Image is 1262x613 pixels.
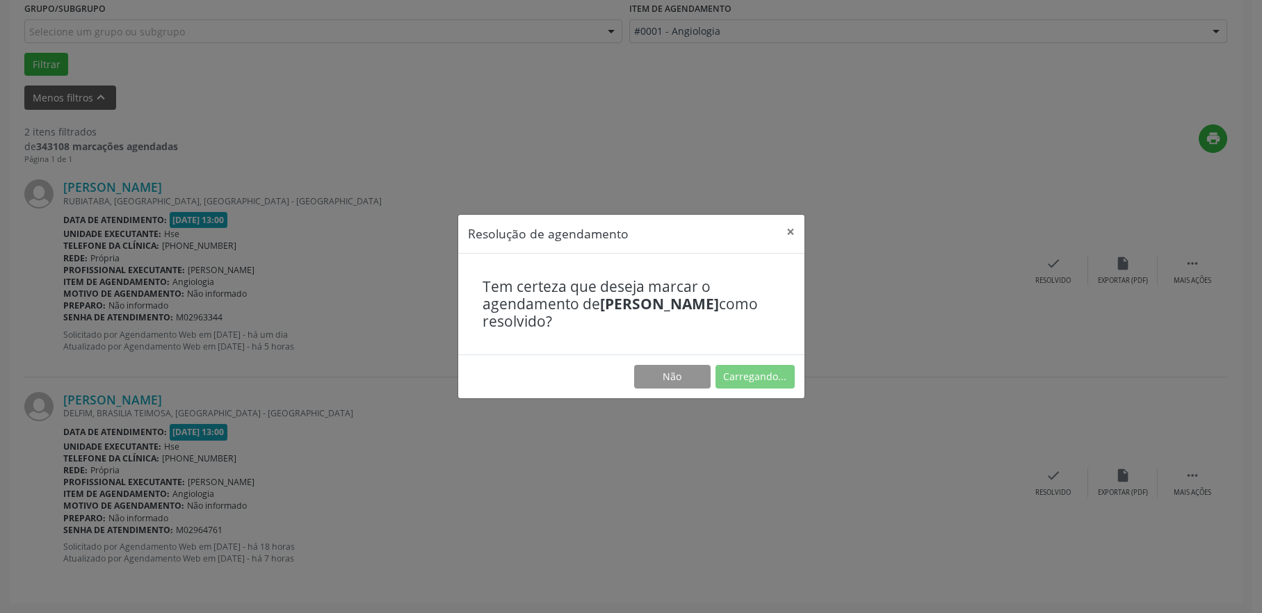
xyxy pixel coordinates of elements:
[634,365,711,389] button: Não
[600,294,719,313] b: [PERSON_NAME]
[483,278,780,331] h4: Tem certeza que deseja marcar o agendamento de como resolvido?
[715,365,795,389] button: Carregando...
[468,224,629,243] h5: Resolução de agendamento
[777,215,804,249] button: Close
